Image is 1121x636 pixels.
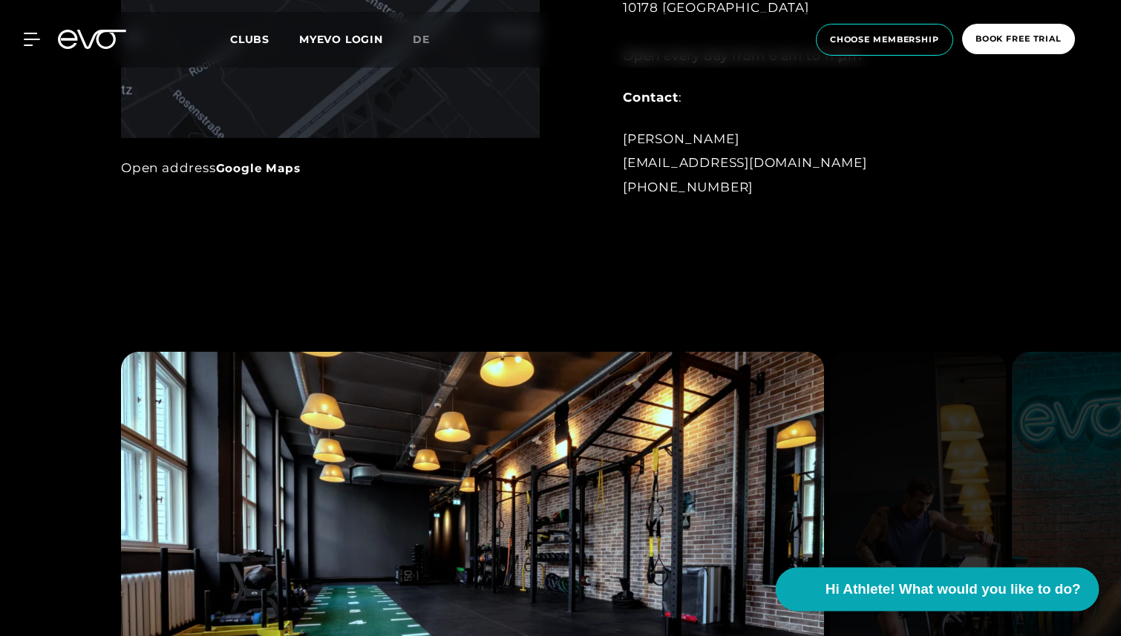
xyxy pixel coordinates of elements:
font: [PERSON_NAME] [623,131,739,146]
font: book free trial [975,33,1062,44]
a: Clubs [230,32,299,46]
a: MYEVO LOGIN [299,33,383,46]
font: Hi Athlete! What would you like to do? [825,581,1080,597]
font: : [679,90,682,105]
a: choose membership [811,24,958,56]
a: book free trial [958,24,1079,56]
font: de [413,33,430,46]
a: Google Maps [216,161,301,175]
font: Clubs [230,33,269,46]
font: choose membership [830,34,939,45]
button: Hi Athlete! What would you like to do? [775,568,1099,612]
a: de [413,31,448,48]
font: Open address [121,160,216,175]
font: [EMAIL_ADDRESS][DOMAIN_NAME] [623,155,866,170]
font: Contact [623,90,679,105]
font: [PHONE_NUMBER] [623,180,753,194]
